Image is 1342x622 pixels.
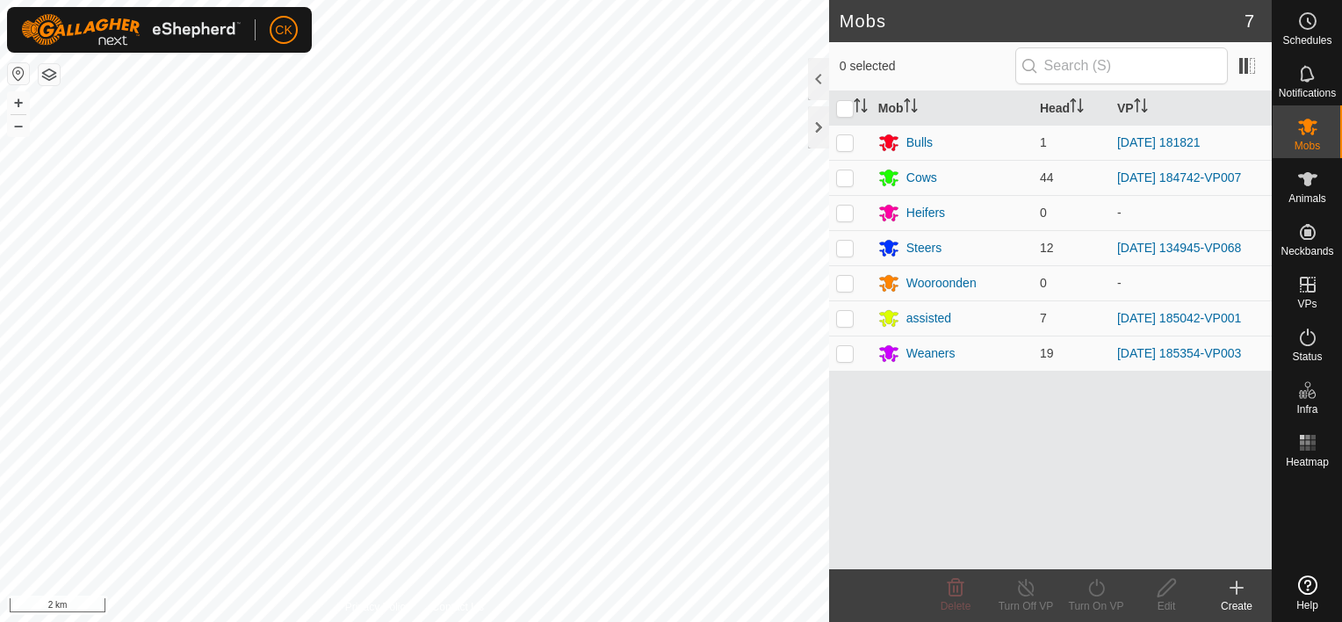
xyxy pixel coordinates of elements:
[1015,47,1228,84] input: Search (S)
[1279,88,1336,98] span: Notifications
[345,599,411,615] a: Privacy Policy
[1117,241,1241,255] a: [DATE] 134945-VP068
[1117,135,1201,149] a: [DATE] 181821
[8,92,29,113] button: +
[1288,193,1326,204] span: Animals
[1134,101,1148,115] p-sorticon: Activate to sort
[275,21,292,40] span: CK
[1040,276,1047,290] span: 0
[906,239,942,257] div: Steers
[432,599,484,615] a: Contact Us
[1110,195,1272,230] td: -
[1040,206,1047,220] span: 0
[941,600,971,612] span: Delete
[906,344,956,363] div: Weaners
[1117,170,1241,184] a: [DATE] 184742-VP007
[1273,568,1342,618] a: Help
[854,101,868,115] p-sorticon: Activate to sort
[840,57,1015,76] span: 0 selected
[1296,404,1317,415] span: Infra
[906,274,977,293] div: Wooroonden
[906,169,937,187] div: Cows
[1033,91,1110,126] th: Head
[8,115,29,136] button: –
[1117,311,1241,325] a: [DATE] 185042-VP001
[871,91,1033,126] th: Mob
[1295,141,1320,151] span: Mobs
[906,134,933,152] div: Bulls
[1040,241,1054,255] span: 12
[1296,600,1318,611] span: Help
[39,64,60,85] button: Map Layers
[21,14,241,46] img: Gallagher Logo
[1040,346,1054,360] span: 19
[1117,346,1241,360] a: [DATE] 185354-VP003
[1061,598,1131,614] div: Turn On VP
[991,598,1061,614] div: Turn Off VP
[1245,8,1254,34] span: 7
[1040,311,1047,325] span: 7
[1201,598,1272,614] div: Create
[1070,101,1084,115] p-sorticon: Activate to sort
[1040,170,1054,184] span: 44
[1110,91,1272,126] th: VP
[840,11,1245,32] h2: Mobs
[1297,299,1317,309] span: VPs
[904,101,918,115] p-sorticon: Activate to sort
[906,309,951,328] div: assisted
[1110,265,1272,300] td: -
[1282,35,1331,46] span: Schedules
[1281,246,1333,257] span: Neckbands
[8,63,29,84] button: Reset Map
[1292,351,1322,362] span: Status
[1131,598,1201,614] div: Edit
[1040,135,1047,149] span: 1
[1286,457,1329,467] span: Heatmap
[906,204,945,222] div: Heifers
